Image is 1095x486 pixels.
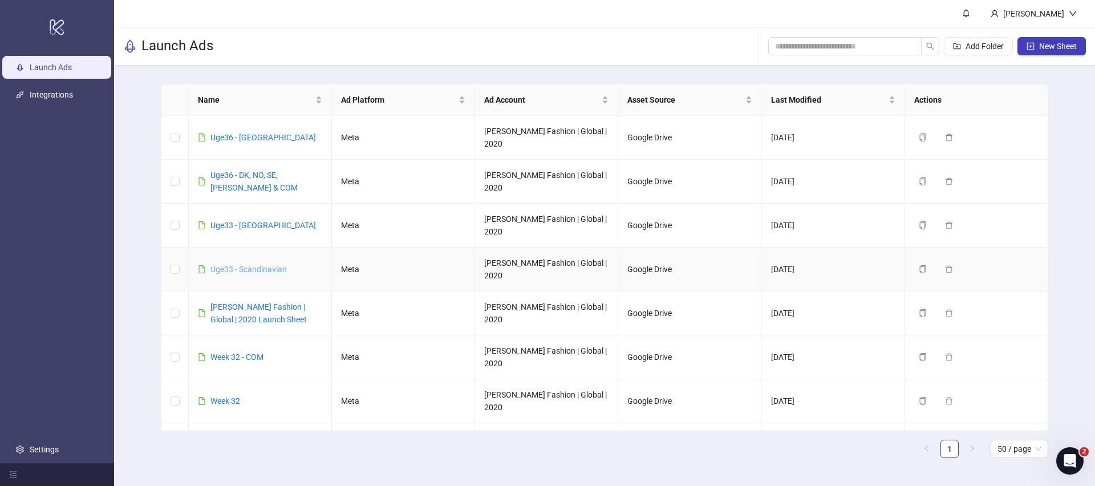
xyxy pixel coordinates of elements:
[969,445,976,452] span: right
[475,204,618,248] td: [PERSON_NAME] Fashion | Global | 2020
[919,309,927,317] span: copy
[905,84,1048,116] th: Actions
[945,397,953,405] span: delete
[618,248,761,291] td: Google Drive
[475,379,618,423] td: [PERSON_NAME] Fashion | Global | 2020
[210,353,263,362] a: Week 32 - COM
[762,204,905,248] td: [DATE]
[198,133,206,141] span: file
[945,133,953,141] span: delete
[341,94,456,106] span: Ad Platform
[198,309,206,317] span: file
[618,116,761,160] td: Google Drive
[210,221,316,230] a: Uge33 - [GEOGRAPHIC_DATA]
[332,204,475,248] td: Meta
[618,423,761,467] td: Google Drive
[198,353,206,361] span: file
[762,291,905,335] td: [DATE]
[923,445,930,452] span: left
[198,397,206,405] span: file
[475,291,618,335] td: [PERSON_NAME] Fashion | Global | 2020
[945,309,953,317] span: delete
[332,423,475,467] td: Meta
[9,471,17,479] span: menu-fold
[332,84,475,116] th: Ad Platform
[991,440,1048,458] div: Page Size
[189,84,332,116] th: Name
[332,116,475,160] td: Meta
[944,37,1013,55] button: Add Folder
[332,160,475,204] td: Meta
[1069,10,1077,18] span: down
[618,160,761,204] td: Google Drive
[762,379,905,423] td: [DATE]
[945,353,953,361] span: delete
[198,265,206,273] span: file
[332,291,475,335] td: Meta
[618,84,761,116] th: Asset Source
[30,445,59,454] a: Settings
[198,177,206,185] span: file
[30,63,72,72] a: Launch Ads
[771,94,886,106] span: Last Modified
[484,94,599,106] span: Ad Account
[123,39,137,53] span: rocket
[945,177,953,185] span: delete
[991,10,999,18] span: user
[210,171,298,192] a: Uge36 - DK, NO, SE, [PERSON_NAME] & COM
[618,335,761,379] td: Google Drive
[963,440,982,458] li: Next Page
[475,423,618,467] td: [PERSON_NAME] Fashion | Global | 2020
[762,248,905,291] td: [DATE]
[1056,447,1084,475] iframe: Intercom live chat
[919,177,927,185] span: copy
[618,204,761,248] td: Google Drive
[941,440,958,457] a: 1
[30,90,73,99] a: Integrations
[953,42,961,50] span: folder-add
[997,440,1041,457] span: 50 / page
[627,94,743,106] span: Asset Source
[210,265,287,274] a: Uge33 - Scandinavian
[1039,42,1077,51] span: New Sheet
[963,440,982,458] button: right
[475,116,618,160] td: [PERSON_NAME] Fashion | Global | 2020
[198,94,313,106] span: Name
[962,9,970,17] span: bell
[475,335,618,379] td: [PERSON_NAME] Fashion | Global | 2020
[332,335,475,379] td: Meta
[918,440,936,458] li: Previous Page
[919,221,927,229] span: copy
[762,116,905,160] td: [DATE]
[762,335,905,379] td: [DATE]
[210,302,307,324] a: [PERSON_NAME] Fashion | Global | 2020 Launch Sheet
[198,221,206,229] span: file
[332,248,475,291] td: Meta
[762,84,905,116] th: Last Modified
[618,379,761,423] td: Google Drive
[618,291,761,335] td: Google Drive
[919,265,927,273] span: copy
[919,397,927,405] span: copy
[210,396,240,406] a: Week 32
[762,423,905,467] td: [DATE]
[475,84,618,116] th: Ad Account
[210,133,316,142] a: Uge36 - [GEOGRAPHIC_DATA]
[966,42,1004,51] span: Add Folder
[919,353,927,361] span: copy
[945,265,953,273] span: delete
[332,379,475,423] td: Meta
[1017,37,1086,55] button: New Sheet
[475,248,618,291] td: [PERSON_NAME] Fashion | Global | 2020
[918,440,936,458] button: left
[926,42,934,50] span: search
[919,133,927,141] span: copy
[762,160,905,204] td: [DATE]
[475,160,618,204] td: [PERSON_NAME] Fashion | Global | 2020
[1080,447,1089,456] span: 2
[1027,42,1035,50] span: plus-square
[945,221,953,229] span: delete
[141,37,213,55] h3: Launch Ads
[999,7,1069,20] div: [PERSON_NAME]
